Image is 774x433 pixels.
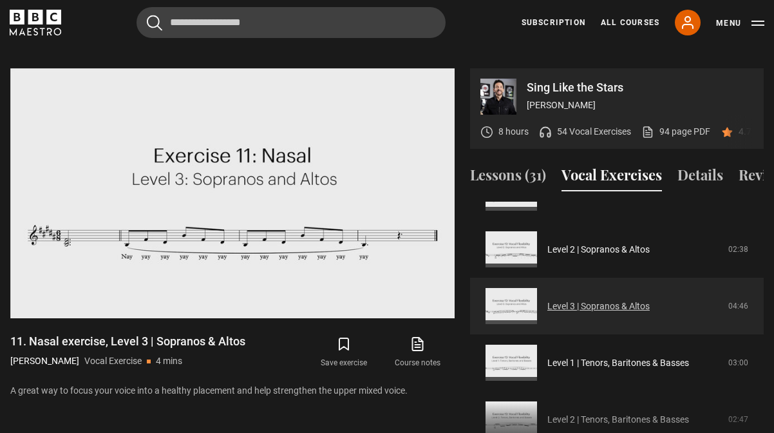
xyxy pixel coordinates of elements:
[10,384,455,398] p: A great way to focus your voice into a healthy placement and help strengthen the upper mixed voice.
[156,354,182,368] p: 4 mins
[137,7,446,38] input: Search
[84,354,142,368] p: Vocal Exercise
[557,125,631,139] p: 54 Vocal Exercises
[307,334,381,371] button: Save exercise
[527,82,753,93] p: Sing Like the Stars
[677,164,723,191] button: Details
[10,334,245,349] h1: 11. Nasal exercise, Level 3 | Sopranos & Altos
[547,300,650,313] a: Level 3 | Sopranos & Altos
[547,356,689,370] a: Level 1 | Tenors, Baritones & Basses
[498,125,529,139] p: 8 hours
[641,125,710,139] a: 94 page PDF
[147,15,162,31] button: Submit the search query
[10,354,79,368] p: [PERSON_NAME]
[381,334,455,371] a: Course notes
[527,99,753,112] p: [PERSON_NAME]
[716,17,764,30] button: Toggle navigation
[10,68,455,318] video-js: Video Player
[601,17,659,28] a: All Courses
[10,10,61,35] svg: BBC Maestro
[562,164,662,191] button: Vocal Exercises
[522,17,585,28] a: Subscription
[547,243,650,256] a: Level 2 | Sopranos & Altos
[470,164,546,191] button: Lessons (31)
